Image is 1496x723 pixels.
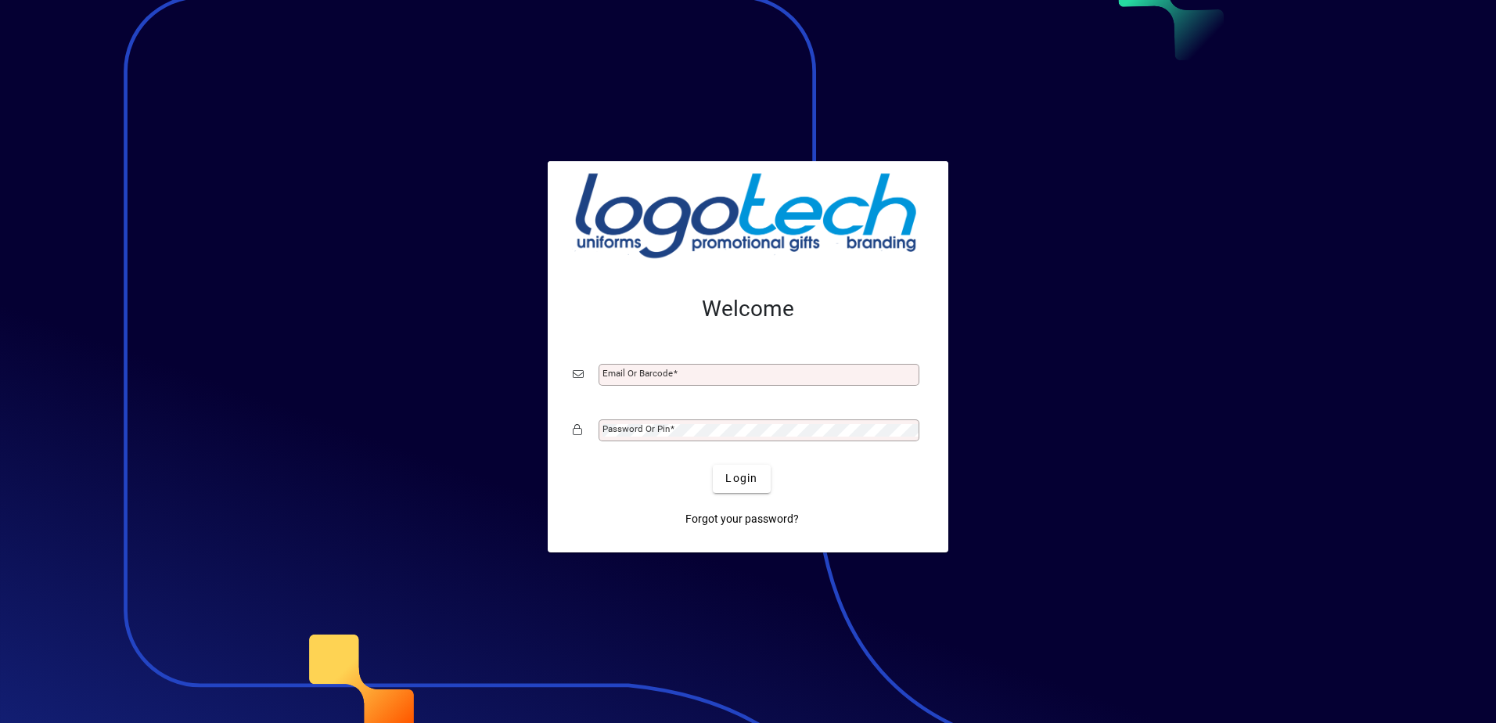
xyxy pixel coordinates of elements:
[602,423,670,434] mat-label: Password or Pin
[725,470,757,487] span: Login
[602,368,673,379] mat-label: Email or Barcode
[679,505,805,534] a: Forgot your password?
[573,296,923,322] h2: Welcome
[713,465,770,493] button: Login
[685,511,799,527] span: Forgot your password?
